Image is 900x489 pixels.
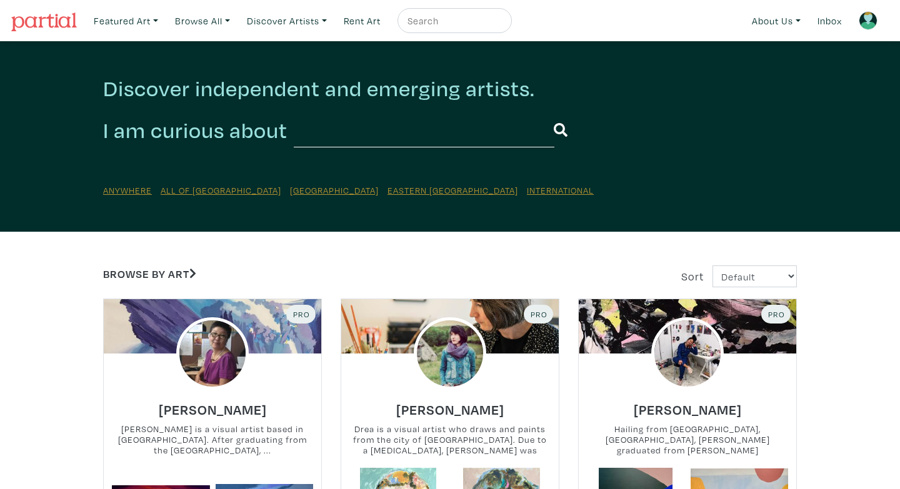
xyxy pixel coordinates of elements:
small: Hailing from [GEOGRAPHIC_DATA], [GEOGRAPHIC_DATA], [PERSON_NAME] graduated from [PERSON_NAME][GEO... [579,423,796,457]
input: Search [406,13,500,29]
small: Drea is a visual artist who draws and paints from the city of [GEOGRAPHIC_DATA]. Due to a [MEDICA... [341,423,559,457]
a: [PERSON_NAME] [396,398,504,412]
img: phpThumb.php [651,317,724,390]
h6: [PERSON_NAME] [159,401,267,418]
img: phpThumb.php [176,317,249,390]
img: avatar.png [859,11,877,30]
a: [PERSON_NAME] [634,398,742,412]
a: Anywhere [103,184,152,196]
h2: I am curious about [103,117,287,144]
span: Pro [767,309,785,319]
a: About Us [746,8,806,34]
a: Eastern [GEOGRAPHIC_DATA] [387,184,518,196]
a: [PERSON_NAME] [159,398,267,412]
a: Rent Art [338,8,386,34]
h6: [PERSON_NAME] [396,401,504,418]
h6: [PERSON_NAME] [634,401,742,418]
a: Featured Art [88,8,164,34]
img: phpThumb.php [414,317,486,390]
h2: Discover independent and emerging artists. [103,75,797,102]
a: Browse All [169,8,236,34]
a: [GEOGRAPHIC_DATA] [290,184,379,196]
a: Discover Artists [241,8,332,34]
a: Inbox [812,8,847,34]
small: [PERSON_NAME] is a visual artist based in [GEOGRAPHIC_DATA]. After graduating from the [GEOGRAPHI... [104,423,321,457]
span: Sort [681,269,704,284]
span: Pro [292,309,310,319]
a: All of [GEOGRAPHIC_DATA] [161,184,281,196]
span: Pro [529,309,547,319]
a: International [527,184,594,196]
a: Browse by Art [103,267,196,281]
